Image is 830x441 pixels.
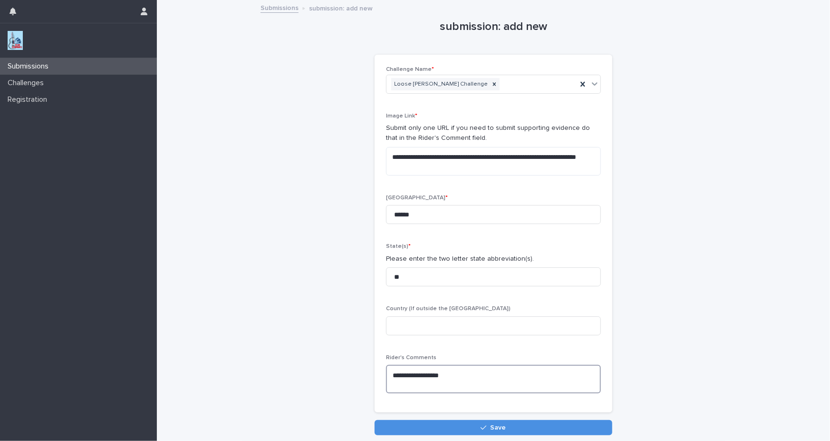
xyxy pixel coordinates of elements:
p: Submissions [4,62,56,71]
p: Please enter the two letter state abbreviation(s). [386,254,601,264]
span: Image Link [386,113,417,119]
span: State(s) [386,244,411,249]
span: Challenge Name [386,67,434,72]
span: [GEOGRAPHIC_DATA] [386,195,448,201]
p: Challenges [4,78,51,88]
img: jxsLJbdS1eYBI7rVAS4p [8,31,23,50]
a: Submissions [261,2,299,13]
span: Country (If outside the [GEOGRAPHIC_DATA]) [386,306,511,312]
p: Submit only one URL if you need to submit supporting evidence do that in the Rider's Comment field. [386,123,601,143]
div: Loose [PERSON_NAME] Challenge [391,78,489,91]
span: Rider's Comments [386,355,436,361]
span: Save [491,424,506,431]
h1: submission: add new [375,20,612,34]
p: submission: add new [309,2,373,13]
button: Save [375,420,612,435]
p: Registration [4,95,55,104]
